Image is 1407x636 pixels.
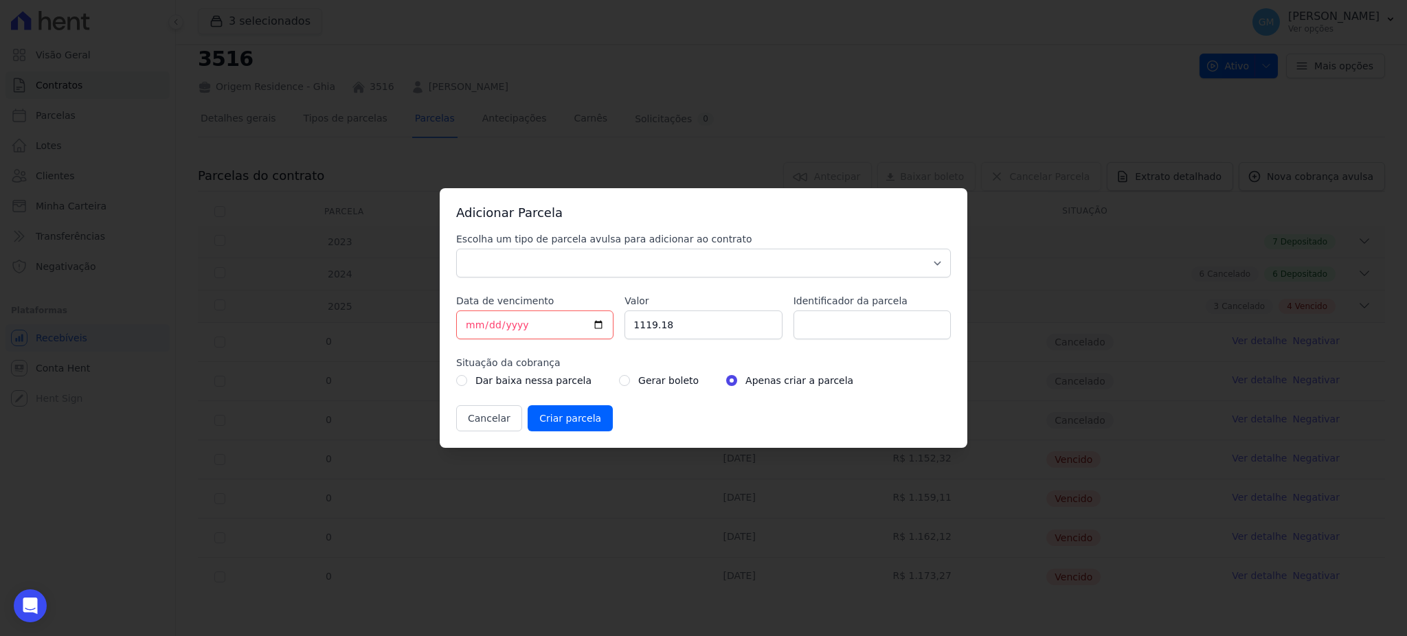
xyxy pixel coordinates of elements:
label: Apenas criar a parcela [745,372,853,389]
h3: Adicionar Parcela [456,205,951,221]
label: Data de vencimento [456,294,614,308]
label: Gerar boleto [638,372,699,389]
label: Identificador da parcela [793,294,951,308]
button: Cancelar [456,405,522,431]
label: Dar baixa nessa parcela [475,372,592,389]
label: Escolha um tipo de parcela avulsa para adicionar ao contrato [456,232,951,246]
input: Criar parcela [528,405,613,431]
label: Situação da cobrança [456,356,951,370]
div: Open Intercom Messenger [14,589,47,622]
label: Valor [624,294,782,308]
